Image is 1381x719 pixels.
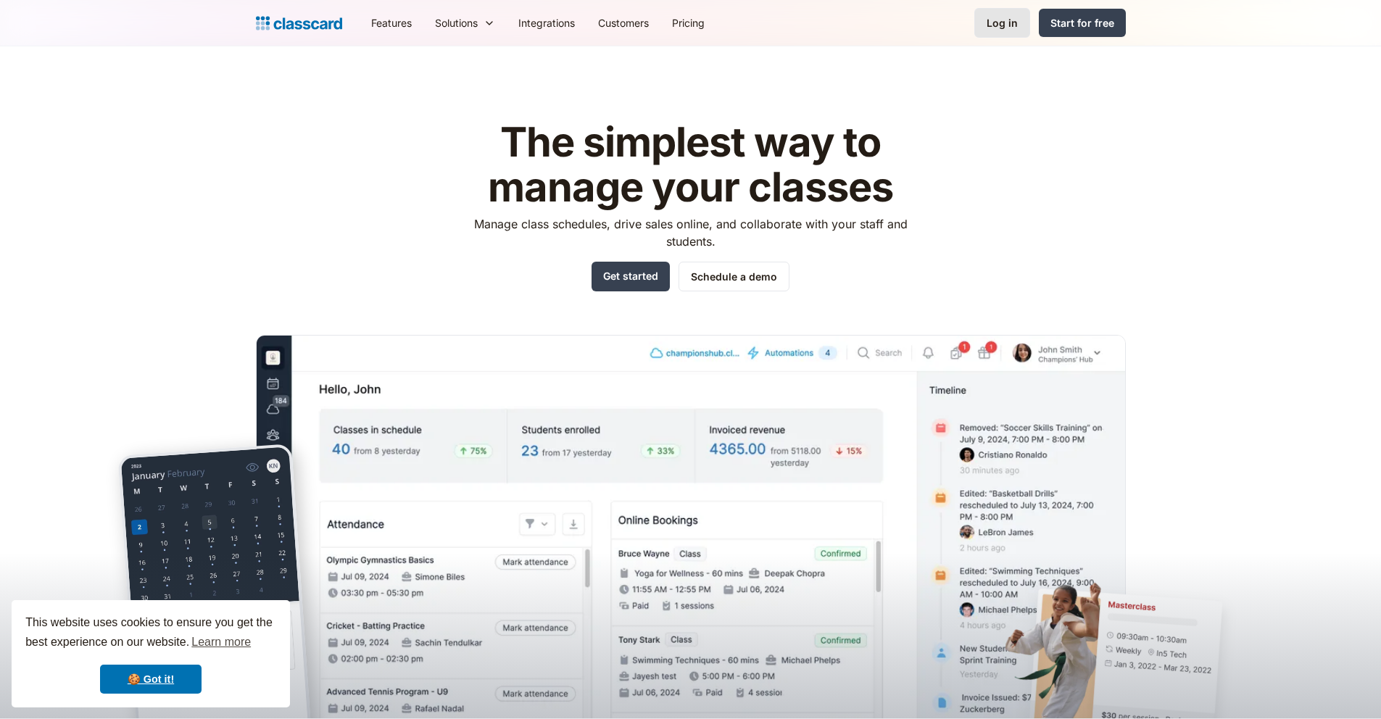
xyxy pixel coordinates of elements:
[12,600,290,707] div: cookieconsent
[679,262,789,291] a: Schedule a demo
[360,7,423,39] a: Features
[592,262,670,291] a: Get started
[25,614,276,653] span: This website uses cookies to ensure you get the best experience on our website.
[974,8,1030,38] a: Log in
[660,7,716,39] a: Pricing
[189,631,253,653] a: learn more about cookies
[987,15,1018,30] div: Log in
[435,15,478,30] div: Solutions
[423,7,507,39] div: Solutions
[586,7,660,39] a: Customers
[507,7,586,39] a: Integrations
[1039,9,1126,37] a: Start for free
[460,215,921,250] p: Manage class schedules, drive sales online, and collaborate with your staff and students.
[460,120,921,209] h1: The simplest way to manage your classes
[100,665,202,694] a: dismiss cookie message
[256,13,342,33] a: home
[1050,15,1114,30] div: Start for free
